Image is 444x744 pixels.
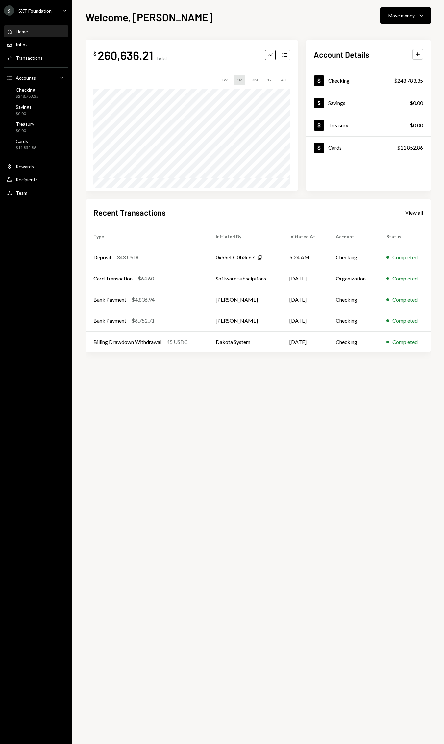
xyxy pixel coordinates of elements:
div: 45 USDC [167,338,188,346]
button: Move money [380,7,431,24]
td: Software subsciptions [208,268,281,289]
a: Transactions [4,52,68,64]
td: [DATE] [282,268,328,289]
div: $0.00 [410,99,423,107]
div: Move money [388,12,415,19]
div: 3M [249,75,260,85]
a: Home [4,25,68,37]
a: View all [405,209,423,216]
td: [PERSON_NAME] [208,289,281,310]
div: $11,852.86 [16,145,36,151]
div: 1M [234,75,245,85]
div: 0x55eD...0b3c67 [216,253,255,261]
a: Treasury$0.00 [4,119,68,135]
div: 343 USDC [117,253,141,261]
div: Completed [392,296,418,304]
div: Recipients [16,177,38,182]
div: Cards [16,138,36,144]
div: $0.00 [410,121,423,129]
div: $0.00 [16,111,32,117]
th: Initiated By [208,226,281,247]
th: Type [86,226,208,247]
div: Checking [16,87,38,93]
a: Team [4,187,68,199]
td: Checking [328,247,379,268]
div: $248,783.35 [16,94,38,99]
div: Savings [328,100,345,106]
td: Checking [328,331,379,352]
a: Recipients [4,173,68,185]
div: S [4,5,14,16]
div: Rewards [16,164,34,169]
h1: Welcome, [PERSON_NAME] [86,11,213,24]
div: Completed [392,275,418,282]
div: Team [16,190,27,196]
td: Checking [328,289,379,310]
td: [DATE] [282,289,328,310]
div: $4,836.94 [132,296,155,304]
th: Status [379,226,431,247]
div: Transactions [16,55,43,61]
td: Organization [328,268,379,289]
th: Account [328,226,379,247]
div: Home [16,29,28,34]
td: [DATE] [282,310,328,331]
div: Completed [392,253,418,261]
div: 260,636.21 [98,48,153,63]
th: Initiated At [282,226,328,247]
div: $64.60 [138,275,154,282]
a: Cards$11,852.86 [4,136,68,152]
div: ALL [278,75,290,85]
td: Checking [328,310,379,331]
div: $6,752.71 [132,317,155,325]
a: Inbox [4,39,68,50]
div: Completed [392,317,418,325]
a: Cards$11,852.86 [306,137,431,159]
div: Card Transaction [93,275,133,282]
div: Accounts [16,75,36,81]
a: Checking$248,783.35 [4,85,68,101]
div: $ [93,50,96,57]
div: Savings [16,104,32,110]
div: $11,852.86 [397,144,423,152]
a: Savings$0.00 [306,92,431,114]
div: Billing Drawdown Withdrawal [93,338,161,346]
div: Inbox [16,42,28,47]
h2: Account Details [314,49,369,60]
a: Checking$248,783.35 [306,69,431,92]
td: 5:24 AM [282,247,328,268]
div: Total [156,56,167,61]
div: 1Y [264,75,274,85]
div: Treasury [16,121,34,127]
div: Treasury [328,122,348,128]
div: Deposit [93,253,111,261]
div: Bank Payment [93,317,126,325]
div: $0.00 [16,128,34,134]
a: Rewards [4,160,68,172]
div: $248,783.35 [394,77,423,85]
a: Treasury$0.00 [306,114,431,136]
div: SXT Foundation [18,8,52,13]
td: [PERSON_NAME] [208,310,281,331]
div: Checking [328,77,350,84]
h2: Recent Transactions [93,207,166,218]
a: Accounts [4,72,68,84]
td: [DATE] [282,331,328,352]
div: Cards [328,145,342,151]
div: 1W [219,75,230,85]
div: Completed [392,338,418,346]
div: Bank Payment [93,296,126,304]
td: Dakota System [208,331,281,352]
a: Savings$0.00 [4,102,68,118]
